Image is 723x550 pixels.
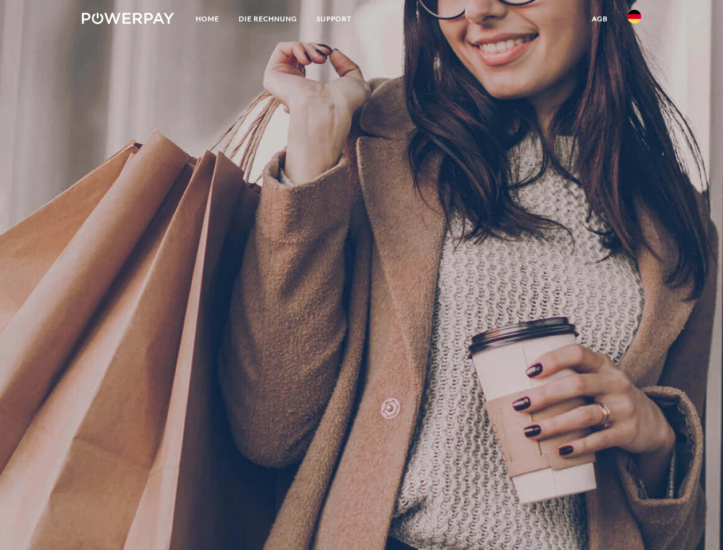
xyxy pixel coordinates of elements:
[582,9,618,29] a: agb
[307,9,361,29] a: SUPPORT
[627,10,641,23] img: de
[186,9,229,29] a: Home
[82,13,174,24] img: logo-powerpay-white.svg
[229,9,307,29] a: DIE RECHNUNG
